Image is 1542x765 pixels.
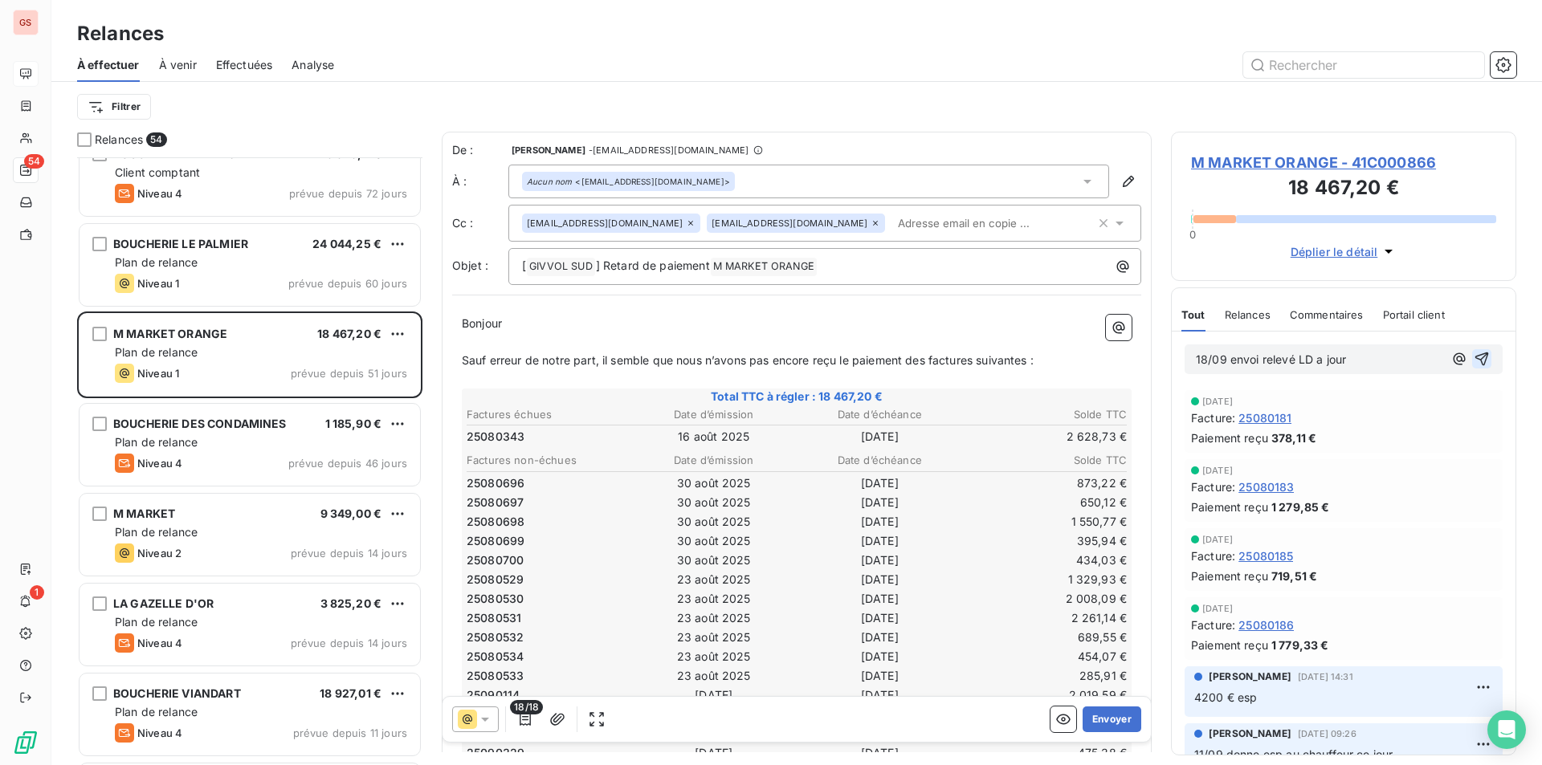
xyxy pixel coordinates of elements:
h3: 18 467,20 € [1191,173,1496,205]
td: 25080533 [466,667,630,685]
span: Plan de relance [115,525,198,539]
td: 1 550,77 € [964,513,1128,531]
td: 25090329 [466,744,630,762]
span: Portail client [1383,308,1445,321]
td: 23 août 2025 [632,590,797,608]
td: 23 août 2025 [632,667,797,685]
span: 18 467,20 € [317,327,381,340]
th: Factures échues [466,406,630,423]
span: [DATE] [1202,466,1233,475]
span: 24 044,25 € [312,237,381,250]
span: Facture : [1191,409,1235,426]
span: Tout [1181,308,1205,321]
label: Cc : [452,215,508,231]
td: 395,94 € [964,532,1128,550]
span: Effectuées [216,57,273,73]
span: 25080343 [467,429,524,445]
span: 54 [146,132,166,147]
td: 475,38 € [964,744,1128,762]
td: 25080700 [466,551,630,569]
td: [DATE] [798,532,962,550]
span: À effectuer [77,57,140,73]
td: 689,55 € [964,629,1128,646]
span: Plan de relance [115,705,198,718]
span: [DATE] 14:31 [1298,672,1353,682]
span: GIVVOL SUD [527,258,595,276]
span: [DATE] [1202,535,1233,544]
span: Client comptant [115,165,200,179]
span: Facture : [1191,478,1235,495]
span: Bonjour [462,316,502,330]
td: 23 août 2025 [632,648,797,665]
span: 378,11 € [1271,429,1316,446]
span: Niveau 1 [137,367,179,380]
td: 285,91 € [964,667,1128,685]
td: 23 août 2025 [632,571,797,588]
td: 25080696 [466,474,630,492]
span: 18 927,01 € [320,686,381,700]
span: prévue depuis 60 jours [288,277,407,290]
span: [PERSON_NAME] [1209,726,1291,741]
span: 9 349,00 € [320,507,382,520]
span: 25080181 [1238,409,1291,426]
span: Relances [95,132,143,148]
span: De : [452,142,508,158]
span: Niveau 4 [137,726,182,739]
span: M MARKET ORANGE - 41C000866 [1191,152,1496,173]
em: Aucun nom [527,176,572,187]
td: 2 261,14 € [964,609,1128,627]
div: <[EMAIL_ADDRESS][DOMAIN_NAME]> [527,176,730,187]
span: Relances [1225,308,1271,321]
span: Facture : [1191,547,1235,564]
span: Sauf erreur de notre part, il semble que nous n’avons pas encore reçu le paiement des factures su... [462,353,1034,367]
span: 54 [24,154,44,169]
span: Facture : [1191,616,1235,633]
span: 25080183 [1238,478,1294,495]
button: Envoyer [1083,706,1141,732]
span: LA GAZELLE D'OR [113,596,214,610]
span: BOUCHERIE LE PALMIER [113,237,248,250]
span: Plan de relance [115,435,198,449]
span: M MARKET ORANGE [711,258,817,276]
td: 25090114 [466,686,630,704]
span: Déplier le détail [1291,243,1378,260]
td: 2 008,09 € [964,590,1128,608]
th: Date d’émission [632,452,797,469]
span: ] Retard de paiement [596,258,710,272]
td: 30 août 2025 [632,474,797,492]
span: [PERSON_NAME] [1209,669,1291,684]
td: [DATE] [798,494,962,511]
span: Paiement reçu [1191,498,1268,515]
span: 25080185 [1238,547,1293,564]
span: Niveau 4 [137,637,182,649]
td: [DATE] [632,744,797,762]
span: Analyse [292,57,334,73]
span: 1 279,85 € [1271,498,1330,515]
td: [DATE] [632,686,797,704]
span: 719,51 € [1271,568,1317,584]
button: Déplier le détail [1286,242,1402,261]
th: Date d’échéance [798,452,962,469]
input: Adresse email en copie ... [891,211,1077,235]
td: 25080530 [466,590,630,608]
td: 25080529 [466,571,630,588]
span: Plan de relance [115,345,198,359]
span: 1 [30,585,44,600]
span: Commentaires [1290,308,1364,321]
td: [DATE] [798,551,962,569]
span: Plan de relance [115,255,198,269]
td: 25080531 [466,609,630,627]
span: Paiement reçu [1191,568,1268,584]
span: M MARKET ORANGE [113,327,227,340]
td: [DATE] [798,474,962,492]
th: Date d’émission [632,406,797,423]
th: Date d’échéance [798,406,962,423]
th: Solde TTC [964,406,1128,423]
label: À : [452,173,508,189]
td: [DATE] [798,686,962,704]
span: Niveau 1 [137,277,179,290]
td: [DATE] [798,744,962,762]
td: 30 août 2025 [632,532,797,550]
td: 873,22 € [964,474,1128,492]
div: GS [13,10,39,35]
